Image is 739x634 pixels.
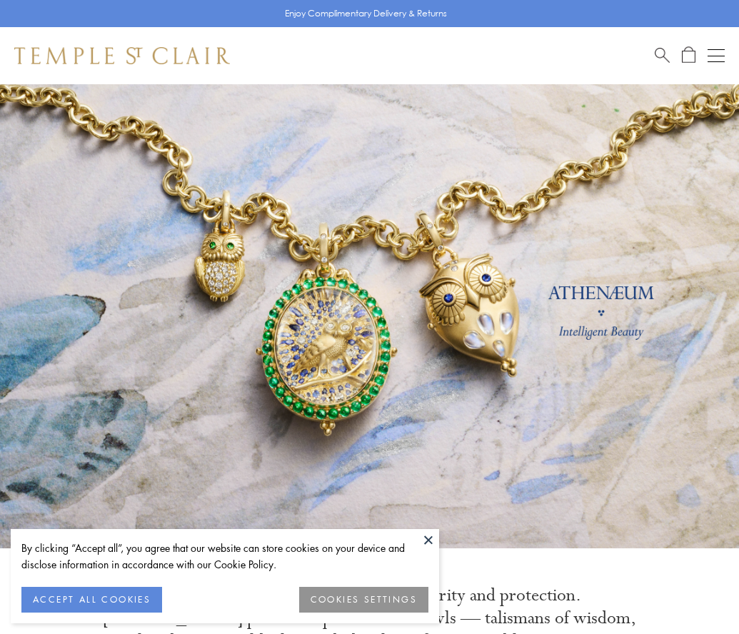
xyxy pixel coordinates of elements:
[708,47,725,64] button: Open navigation
[21,540,428,573] div: By clicking “Accept all”, you agree that our website can store cookies on your device and disclos...
[14,47,230,64] img: Temple St. Clair
[285,6,447,21] p: Enjoy Complimentary Delivery & Returns
[682,46,695,64] a: Open Shopping Bag
[299,587,428,613] button: COOKIES SETTINGS
[21,587,162,613] button: ACCEPT ALL COOKIES
[655,46,670,64] a: Search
